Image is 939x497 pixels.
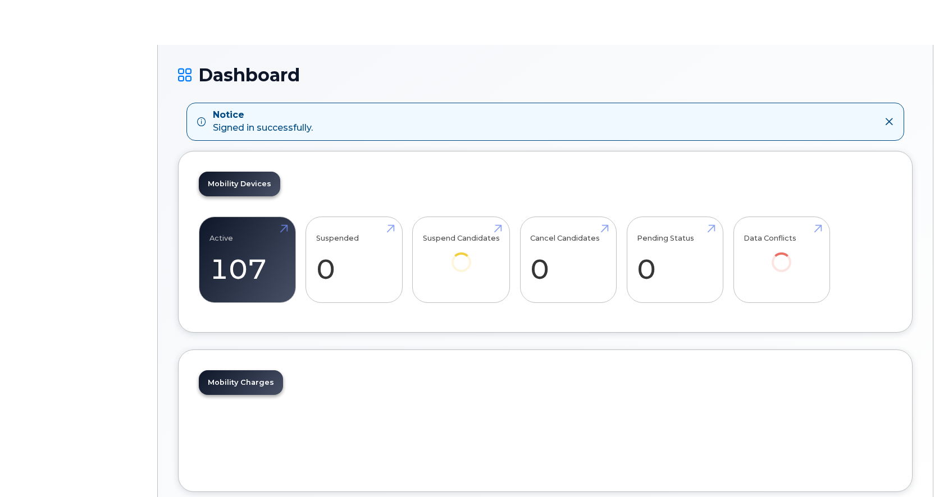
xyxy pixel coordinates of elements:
[744,223,819,287] a: Data Conflicts
[213,109,313,135] div: Signed in successfully.
[199,172,280,196] a: Mobility Devices
[209,223,285,297] a: Active 107
[199,370,283,395] a: Mobility Charges
[637,223,713,297] a: Pending Status 0
[423,223,500,287] a: Suspend Candidates
[178,65,913,85] h1: Dashboard
[213,109,313,122] strong: Notice
[316,223,392,297] a: Suspended 0
[530,223,606,297] a: Cancel Candidates 0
